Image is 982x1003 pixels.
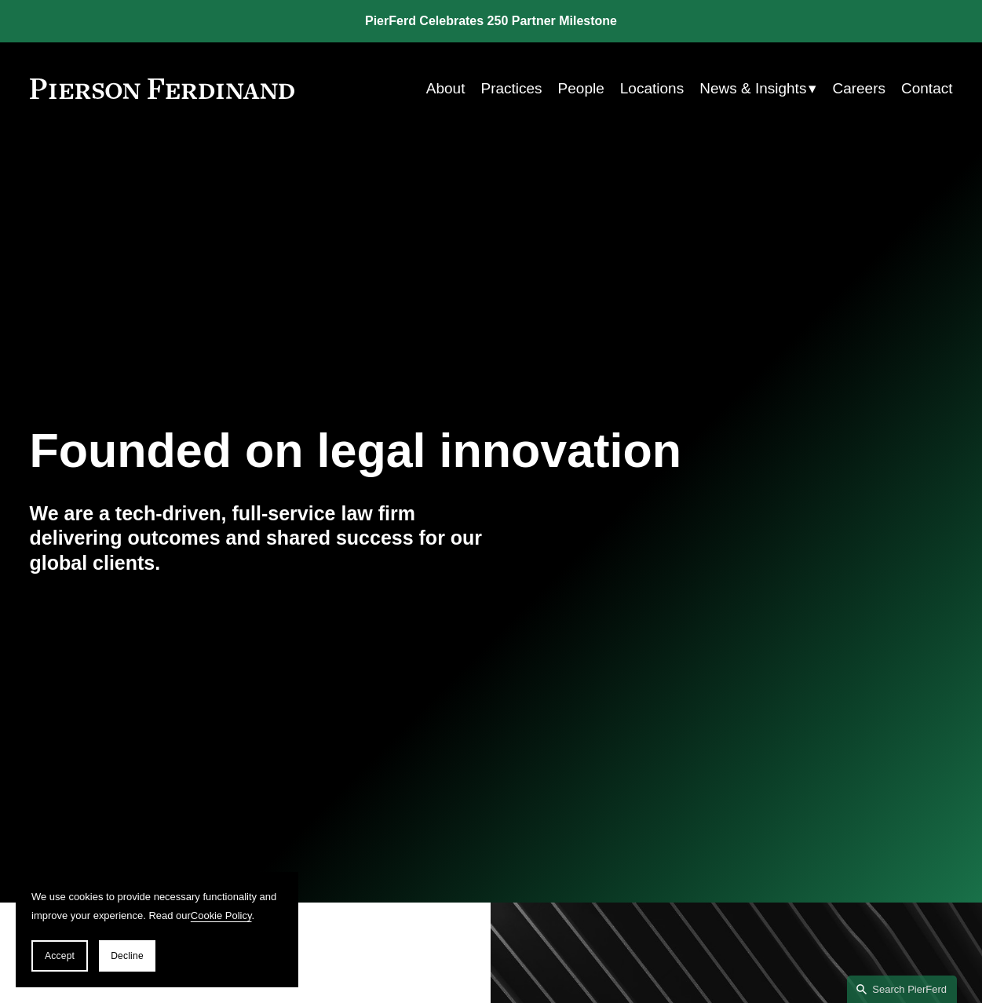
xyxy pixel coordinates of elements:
span: Decline [111,950,144,961]
a: folder dropdown [699,74,816,104]
a: Careers [832,74,885,104]
a: People [558,74,604,104]
button: Decline [99,940,155,972]
a: About [426,74,465,104]
h4: We are a tech-driven, full-service law firm delivering outcomes and shared success for our global... [30,501,491,576]
button: Accept [31,940,88,972]
a: Practices [480,74,542,104]
a: Search this site [847,976,957,1003]
span: News & Insights [699,75,806,102]
a: Locations [620,74,684,104]
p: We use cookies to provide necessary functionality and improve your experience. Read our . [31,888,283,925]
a: Contact [901,74,952,104]
span: Accept [45,950,75,961]
section: Cookie banner [16,872,298,987]
h1: Founded on legal innovation [30,424,799,479]
a: Cookie Policy [191,910,252,921]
